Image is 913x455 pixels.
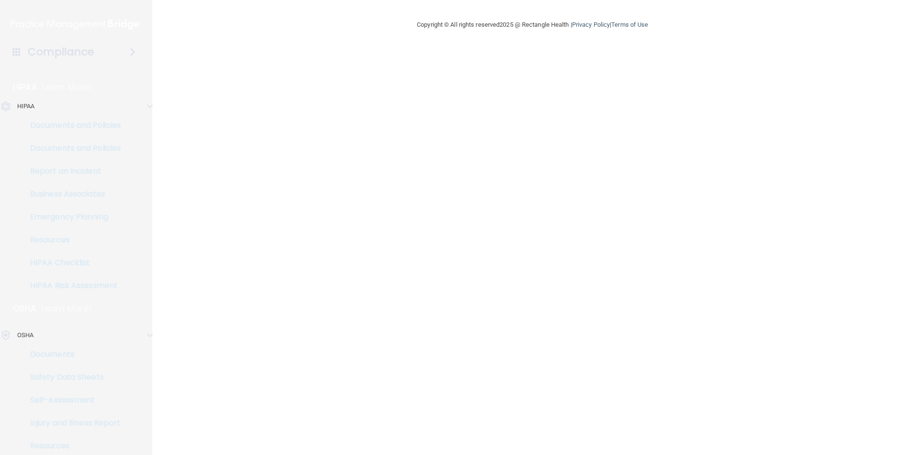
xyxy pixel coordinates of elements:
[28,45,94,59] h4: Compliance
[6,395,137,405] p: Self-Assessment
[6,418,137,428] p: Injury and Illness Report
[6,212,137,222] p: Emergency Planning
[6,372,137,382] p: Safety Data Sheets
[13,82,37,93] p: HIPAA
[6,166,137,176] p: Report an Incident
[611,21,648,28] a: Terms of Use
[17,330,33,341] p: OSHA
[6,121,137,130] p: Documents and Policies
[6,350,137,359] p: Documents
[11,15,141,34] img: PMB logo
[358,10,707,40] div: Copyright © All rights reserved 2025 @ Rectangle Health | |
[6,281,137,290] p: HIPAA Risk Assessment
[6,189,137,199] p: Business Associates
[6,258,137,268] p: HIPAA Checklist
[572,21,610,28] a: Privacy Policy
[42,82,93,93] p: Learn More!
[17,101,35,112] p: HIPAA
[6,144,137,153] p: Documents and Policies
[42,303,92,314] p: Learn More!
[6,441,137,451] p: Resources
[13,303,37,314] p: OSHA
[6,235,137,245] p: Resources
